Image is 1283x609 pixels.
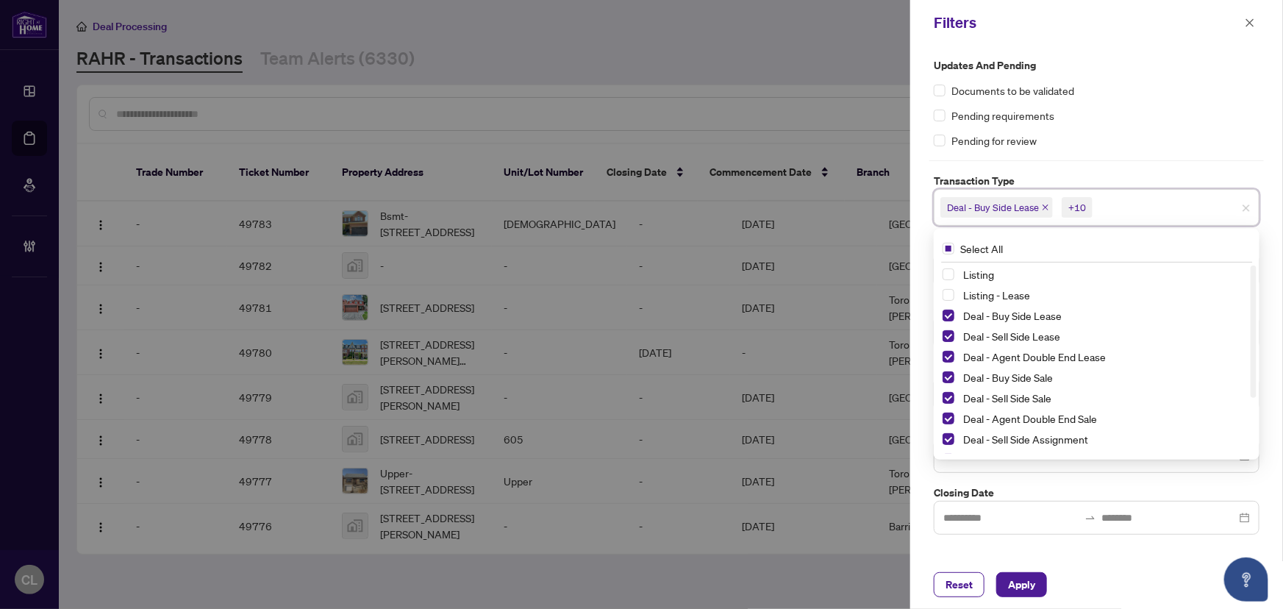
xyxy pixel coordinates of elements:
span: Deal - Buy Side Lease [947,200,1039,215]
span: Select Deal - Sell Side Lease [943,330,954,342]
span: Deal - Buy Side Assignment [957,451,1251,469]
span: Select Listing - Lease [943,289,954,301]
span: Listing [963,268,994,281]
span: swap-right [1084,512,1096,524]
span: Deal - Buy Side Sale [957,368,1251,386]
span: Deal - Buy Side Lease [940,197,1053,218]
span: Listing - Lease [963,288,1030,302]
span: Deal - Sell Side Lease [963,330,1060,343]
label: Updates and Pending [934,57,1259,74]
span: Deal - Buy Side Assignment [963,453,1090,466]
span: Apply [1008,573,1035,596]
button: Open asap [1224,558,1268,602]
span: Deal - Agent Double End Sale [957,410,1251,427]
span: Deal - Buy Side Lease [963,309,1062,322]
div: Filters [934,12,1240,34]
label: Transaction Type [934,173,1259,189]
span: Pending for review [951,132,1037,149]
span: Deal - Agent Double End Lease [963,350,1106,363]
span: Listing - Lease [957,286,1251,304]
span: Select All [954,241,1009,257]
span: close [1245,18,1255,28]
button: Reset [934,572,984,597]
span: Documents to be validated [951,82,1074,99]
span: Select Listing [943,268,954,280]
span: Deal - Agent Double End Lease [957,348,1251,366]
span: Reset [946,573,973,596]
span: Select Deal - Agent Double End Sale [943,413,954,424]
span: Deal - Agent Double End Sale [963,412,1097,425]
button: Apply [996,572,1047,597]
span: Deal - Sell Side Sale [963,391,1051,405]
span: Select Deal - Sell Side Assignment [943,433,954,445]
span: close [1242,204,1251,213]
span: Deal - Buy Side Sale [963,371,1053,384]
div: +10 [1068,200,1086,215]
span: Deal - Sell Side Sale [957,389,1251,407]
span: Pending requirements [951,107,1054,124]
label: Closing Date [934,485,1259,501]
span: Select Deal - Buy Side Lease [943,310,954,321]
span: to [1084,512,1096,524]
span: Deal - Sell Side Lease [957,327,1251,345]
span: Deal - Sell Side Assignment [957,430,1251,448]
span: Select Deal - Sell Side Sale [943,392,954,404]
span: close [1042,204,1049,211]
span: Select Deal - Agent Double End Lease [943,351,954,363]
span: Deal - Sell Side Assignment [963,432,1088,446]
span: Listing [957,266,1251,283]
span: Select Deal - Buy Side Sale [943,371,954,383]
span: Deal - Buy Side Lease [957,307,1251,324]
